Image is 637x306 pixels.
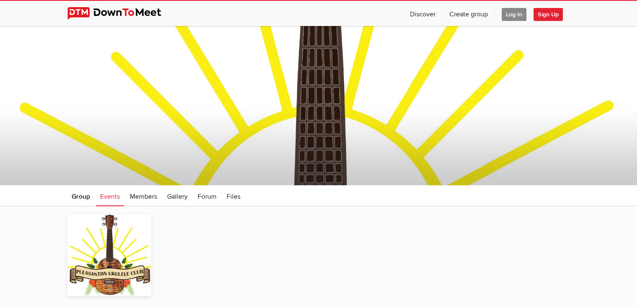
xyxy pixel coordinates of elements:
[130,192,157,201] span: Members
[67,215,151,296] img: Pleasanton Ukulele Club
[227,192,240,201] span: Files
[167,192,188,201] span: Gallery
[495,1,533,26] a: Log In
[193,185,221,206] a: Forum
[222,185,245,206] a: Files
[198,192,217,201] span: Forum
[67,185,94,206] a: Group
[443,1,495,26] a: Create group
[100,192,120,201] span: Events
[403,1,442,26] a: Discover
[126,185,161,206] a: Members
[502,8,526,21] span: Log In
[534,8,563,21] span: Sign Up
[534,1,570,26] a: Sign Up
[163,185,192,206] a: Gallery
[67,7,174,20] img: DownToMeet
[72,192,90,201] span: Group
[96,185,124,206] a: Events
